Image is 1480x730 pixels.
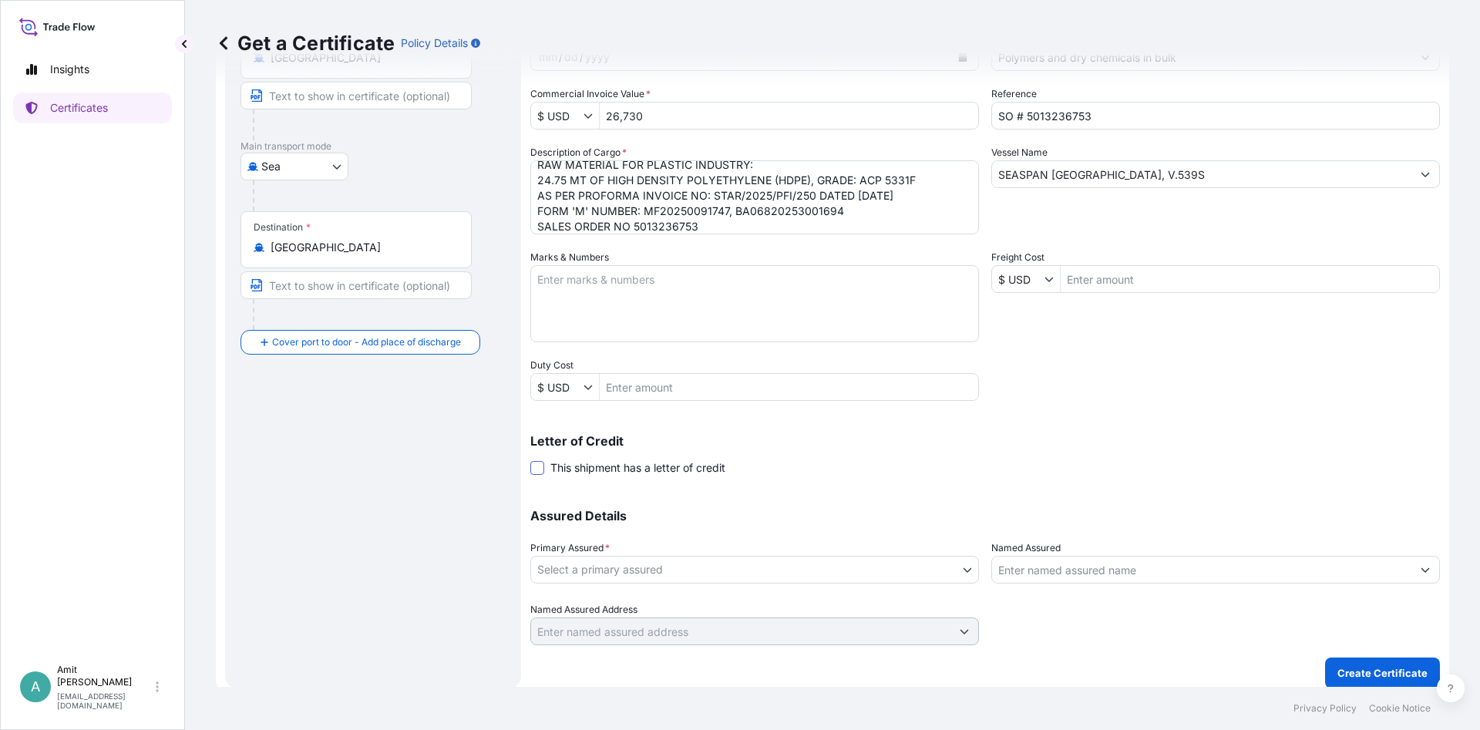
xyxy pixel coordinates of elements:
[57,664,153,688] p: Amit [PERSON_NAME]
[1337,665,1428,681] p: Create Certificate
[1369,702,1431,715] a: Cookie Notice
[240,271,472,299] input: Text to appear on certificate
[991,145,1048,160] label: Vessel Name
[530,556,979,584] button: Select a primary assured
[584,379,599,395] button: Show suggestions
[240,153,348,180] button: Select transport
[1061,265,1439,293] input: Enter amount
[992,160,1411,188] input: Type to search vessel name or IMO
[530,358,573,373] label: Duty Cost
[1325,658,1440,688] button: Create Certificate
[530,86,651,102] label: Commercial Invoice Value
[50,62,89,77] p: Insights
[240,82,472,109] input: Text to appear on certificate
[240,330,480,355] button: Cover port to door - Add place of discharge
[550,460,725,476] span: This shipment has a letter of credit
[13,93,172,123] a: Certificates
[57,691,153,710] p: [EMAIL_ADDRESS][DOMAIN_NAME]
[537,562,663,577] span: Select a primary assured
[991,540,1061,556] label: Named Assured
[530,145,627,160] label: Description of Cargo
[530,602,637,617] label: Named Assured Address
[1411,556,1439,584] button: Show suggestions
[600,373,978,401] input: Enter amount
[531,102,584,130] input: Commercial Invoice Value
[254,221,311,234] div: Destination
[530,435,1440,447] p: Letter of Credit
[584,108,599,123] button: Show suggestions
[991,102,1440,130] input: Enter booking reference
[600,102,978,130] input: Enter amount
[530,510,1440,522] p: Assured Details
[13,54,172,85] a: Insights
[1411,160,1439,188] button: Show suggestions
[992,265,1044,293] input: Freight Cost
[530,250,609,265] label: Marks & Numbers
[31,679,40,695] span: A
[1044,271,1060,287] button: Show suggestions
[240,140,506,153] p: Main transport mode
[530,540,610,556] span: Primary Assured
[261,159,281,174] span: Sea
[991,86,1037,102] label: Reference
[401,35,468,51] p: Policy Details
[1293,702,1357,715] a: Privacy Policy
[271,240,452,255] input: Destination
[950,617,978,645] button: Show suggestions
[531,373,584,401] input: Duty Cost
[50,100,108,116] p: Certificates
[531,617,950,645] input: Named Assured Address
[991,250,1044,265] label: Freight Cost
[992,556,1411,584] input: Assured Name
[216,31,395,56] p: Get a Certificate
[272,335,461,350] span: Cover port to door - Add place of discharge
